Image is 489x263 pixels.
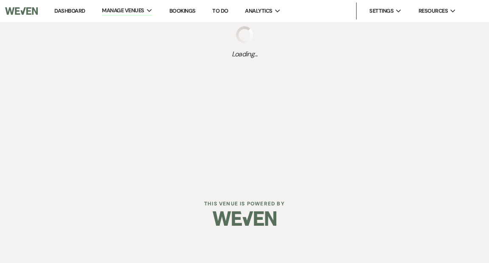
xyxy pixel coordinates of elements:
img: Weven Logo [213,204,276,233]
a: Dashboard [54,7,85,14]
span: Manage Venues [102,6,144,15]
span: Analytics [245,7,272,15]
span: Resources [419,7,448,15]
img: loading spinner [236,26,253,43]
a: Bookings [169,7,196,14]
span: Settings [369,7,393,15]
span: Loading... [232,49,258,59]
a: To Do [212,7,228,14]
img: Weven Logo [5,2,38,20]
